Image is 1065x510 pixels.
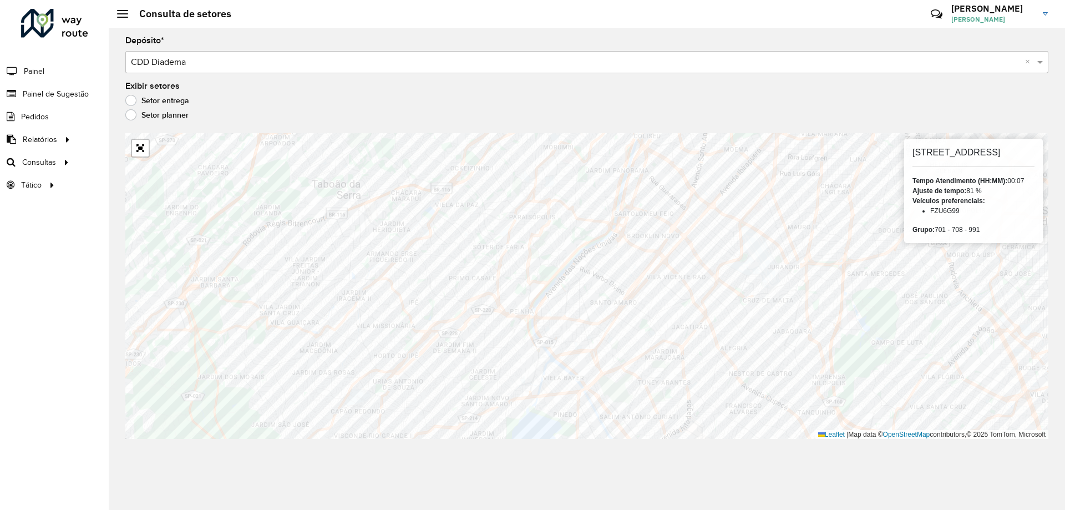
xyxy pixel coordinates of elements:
a: OpenStreetMap [883,431,930,438]
span: Pedidos [21,111,49,123]
strong: Veículos preferenciais: [912,197,985,205]
h3: [PERSON_NAME] [951,3,1034,14]
span: Tático [21,179,42,191]
span: Clear all [1025,55,1034,69]
span: Painel [24,65,44,77]
h2: Consulta de setores [128,8,231,20]
strong: Grupo: [912,226,935,234]
strong: Ajuste de tempo: [912,187,966,195]
div: 81 % [912,186,1034,196]
span: Consultas [22,156,56,168]
label: Exibir setores [125,79,180,93]
div: 00:07 [912,176,1034,186]
span: Relatórios [23,134,57,145]
span: [PERSON_NAME] [951,14,1034,24]
strong: Tempo Atendimento (HH:MM): [912,177,1007,185]
label: Setor planner [125,109,189,120]
div: Map data © contributors,© 2025 TomTom, Microsoft [815,430,1048,440]
label: Setor entrega [125,95,189,106]
a: Contato Rápido [925,2,949,26]
h6: [STREET_ADDRESS] [912,147,1034,158]
div: 701 - 708 - 991 [912,225,1034,235]
span: Painel de Sugestão [23,88,89,100]
li: FZU6G99 [930,206,1034,216]
a: Abrir mapa em tela cheia [132,140,149,156]
span: | [846,431,848,438]
label: Depósito [125,34,164,47]
a: Leaflet [818,431,845,438]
